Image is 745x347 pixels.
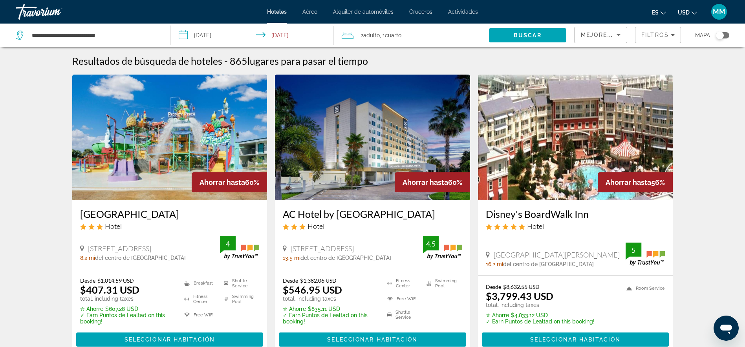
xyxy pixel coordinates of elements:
span: Seleccionar habitación [124,336,215,343]
ins: $546.95 USD [283,284,342,296]
span: 13.5 mi [283,255,300,261]
span: Buscar [514,32,542,38]
span: lugares para pasar el tiempo [247,55,368,67]
span: - [224,55,228,67]
span: del centro de [GEOGRAPHIC_DATA] [95,255,186,261]
span: Filtros [641,32,669,38]
button: Select check in and out date [171,24,334,47]
a: Alquiler de automóviles [333,9,394,15]
span: , 1 [380,30,401,41]
li: Room Service [622,283,665,293]
iframe: Button to launch messaging window [714,316,739,341]
p: ✓ Earn Puntos de Lealtad on this booking! [80,312,174,325]
a: Aéreo [302,9,317,15]
img: TrustYou guest rating badge [626,243,665,266]
span: Desde [80,277,95,284]
span: del centro de [GEOGRAPHIC_DATA] [300,255,391,261]
button: Seleccionar habitación [76,332,264,347]
a: Seleccionar habitación [279,334,466,343]
span: Adulto [363,32,380,38]
span: [GEOGRAPHIC_DATA][PERSON_NAME] [494,250,620,259]
img: TrustYou guest rating badge [423,236,462,259]
span: Desde [486,283,501,290]
span: Desde [283,277,298,284]
button: Seleccionar habitación [279,332,466,347]
ins: $3,799.43 USD [486,290,553,302]
div: 56% [598,172,673,192]
span: Mapa [695,30,710,41]
a: Cruceros [409,9,432,15]
p: ✓ Earn Puntos de Lealtad on this booking! [283,312,377,325]
span: Hotel [527,222,544,230]
li: Swimming Pool [220,293,260,305]
li: Shuttle Service [220,277,260,289]
a: AC Hotel by [GEOGRAPHIC_DATA] [283,208,462,220]
img: CoCo Key Hotel and Water Resort [72,75,267,200]
span: [STREET_ADDRESS] [291,244,354,253]
span: [STREET_ADDRESS] [88,244,151,253]
li: Breakfast [180,277,220,289]
span: 2 [361,30,380,41]
div: 3 star Hotel [283,222,462,230]
li: Shuttle Service [383,309,423,321]
span: USD [678,9,690,16]
del: $8,632.55 USD [503,283,540,290]
div: 3 star Hotel [80,222,260,230]
img: TrustYou guest rating badge [220,236,259,259]
div: 60% [192,172,267,192]
button: Search [489,28,566,42]
a: Seleccionar habitación [482,334,669,343]
a: Hoteles [267,9,287,15]
input: Search hotel destination [31,29,159,41]
a: Seleccionar habitación [76,334,264,343]
span: 16.2 mi [486,261,503,267]
span: Hotel [308,222,324,230]
div: 4.5 [423,239,439,248]
button: Travelers: 2 adults, 0 children [334,24,489,47]
p: $835.11 USD [283,306,377,312]
ins: $407.31 USD [80,284,139,296]
span: Seleccionar habitación [530,336,621,343]
span: 8.2 mi [80,255,95,261]
div: 60% [395,172,470,192]
li: Swimming Pool [423,277,462,289]
div: 4 [220,239,236,248]
span: es [652,9,659,16]
button: Change currency [678,7,697,18]
span: Mejores descuentos [581,32,659,38]
a: Actividades [448,9,478,15]
span: Ahorrar hasta [403,178,448,186]
li: Free WiFi [383,293,423,305]
span: Ahorrar hasta [200,178,245,186]
button: Toggle map [710,32,729,39]
p: $4,833.12 USD [486,312,595,318]
img: AC Hotel by Marriott Orlando Lake Buena Vista [275,75,470,200]
button: Filters [635,27,681,43]
p: total, including taxes [283,296,377,302]
li: Fitness Center [383,277,423,289]
span: ✮ Ahorre [283,306,306,312]
span: Cuarto [385,32,401,38]
span: ✮ Ahorre [80,306,103,312]
button: User Menu [709,4,729,20]
li: Free WiFi [180,309,220,321]
a: [GEOGRAPHIC_DATA] [80,208,260,220]
p: total, including taxes [486,302,595,308]
p: ✓ Earn Puntos de Lealtad on this booking! [486,318,595,325]
h1: Resultados de búsqueda de hoteles [72,55,222,67]
img: Disney's BoardWalk Inn [478,75,673,200]
del: $1,382.06 USD [300,277,337,284]
a: Disney's BoardWalk Inn [486,208,665,220]
div: 5 [626,245,641,255]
